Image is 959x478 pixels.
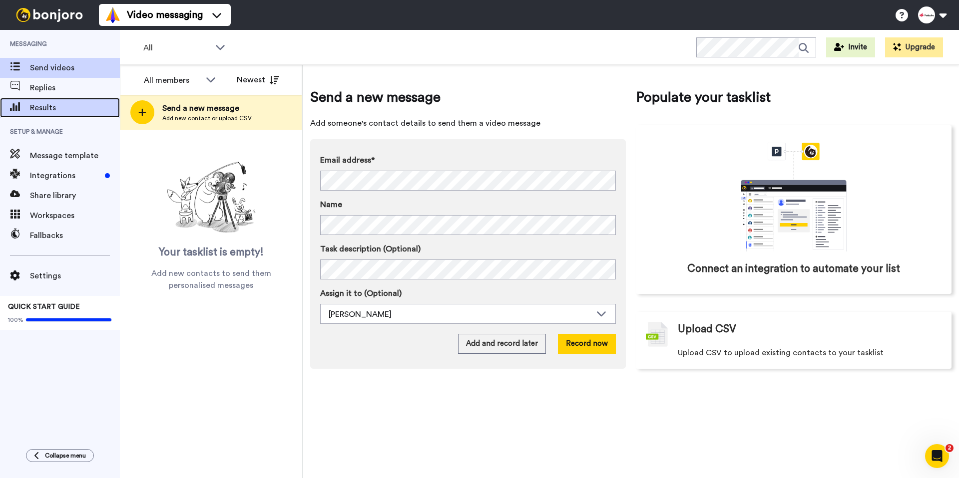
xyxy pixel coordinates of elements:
span: Workspaces [30,210,120,222]
span: 2 [946,444,954,452]
img: ready-set-action.png [161,158,261,238]
span: Send a new message [162,102,252,114]
span: Collapse menu [45,452,86,460]
span: Upload CSV to upload existing contacts to your tasklist [678,347,884,359]
span: Add new contact or upload CSV [162,114,252,122]
div: [PERSON_NAME] [329,308,591,320]
span: Replies [30,82,120,94]
span: Video messaging [127,8,203,22]
img: bj-logo-header-white.svg [12,8,87,22]
button: Invite [826,37,875,57]
img: vm-color.svg [105,7,121,23]
span: Share library [30,190,120,202]
label: Email address* [320,154,616,166]
span: Send a new message [310,87,626,107]
button: Newest [229,70,287,90]
span: Message template [30,150,120,162]
button: Upgrade [885,37,943,57]
span: Name [320,199,342,211]
div: All members [144,74,201,86]
iframe: Intercom live chat [925,444,949,468]
button: Record now [558,334,616,354]
label: Task description (Optional) [320,243,616,255]
span: 100% [8,316,23,324]
img: csv-grey.png [646,322,668,347]
span: Results [30,102,120,114]
span: Add new contacts to send them personalised messages [135,267,287,291]
span: Send videos [30,62,120,74]
span: Populate your tasklist [636,87,952,107]
button: Collapse menu [26,449,94,462]
div: animation [719,143,869,251]
span: Add someone's contact details to send them a video message [310,117,626,129]
span: Connect an integration to automate your list [687,261,900,276]
button: Add and record later [458,334,546,354]
span: Your tasklist is empty! [159,245,264,260]
span: All [143,42,210,54]
span: Upload CSV [678,322,736,337]
label: Assign it to (Optional) [320,287,616,299]
span: QUICK START GUIDE [8,303,80,310]
span: Integrations [30,170,101,182]
span: Settings [30,270,120,282]
span: Fallbacks [30,230,120,241]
